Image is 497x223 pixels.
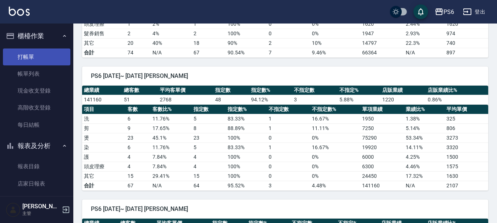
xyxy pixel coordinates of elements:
[151,105,192,114] th: 客數比%
[360,152,404,162] td: 6000
[126,19,151,29] td: 1
[192,114,226,123] td: 5
[151,114,192,123] td: 11.76 %
[310,143,360,152] td: 16.67 %
[122,86,158,95] th: 總客數
[82,105,126,114] th: 項目
[404,114,445,123] td: 1.38 %
[3,158,70,175] a: 報表目錄
[360,38,404,48] td: 14797
[310,38,360,48] td: 10 %
[445,48,488,57] td: 897
[267,181,310,190] td: 3
[445,181,488,190] td: 2107
[82,38,126,48] td: 其它
[380,86,426,95] th: 店販業績
[445,152,488,162] td: 1500
[292,86,338,95] th: 不指定數
[267,105,310,114] th: 不指定數
[3,82,70,99] a: 現金收支登錄
[445,123,488,133] td: 806
[151,29,192,38] td: 4 %
[151,171,192,181] td: 29.41 %
[249,86,292,95] th: 指定數%
[226,133,267,143] td: 100 %
[82,48,126,57] td: 合計
[151,38,192,48] td: 40 %
[404,181,445,190] td: N/A
[404,29,445,38] td: 2.93 %
[426,86,488,95] th: 店販業績比%
[445,114,488,123] td: 325
[226,181,267,190] td: 95.52%
[22,203,60,210] h5: [PERSON_NAME]
[82,19,126,29] td: 頭皮理療
[226,143,267,152] td: 83.33 %
[122,95,158,104] td: 51
[360,123,404,133] td: 7250
[91,205,479,213] span: PS6 [DATE]~ [DATE] [PERSON_NAME]
[380,95,426,104] td: 1220
[82,95,122,104] td: 141160
[310,114,360,123] td: 16.67 %
[126,143,151,152] td: 6
[445,133,488,143] td: 3273
[267,133,310,143] td: 0
[267,38,310,48] td: 2
[126,48,151,57] td: 74
[404,162,445,171] td: 4.46 %
[82,152,126,162] td: 護
[158,86,213,95] th: 平均客單價
[226,152,267,162] td: 100 %
[151,143,192,152] td: 11.76 %
[82,143,126,152] td: 染
[310,181,360,190] td: 4.48%
[22,210,60,217] p: 主管
[126,105,151,114] th: 客數
[158,95,213,104] td: 2768
[249,95,292,104] td: 94.12 %
[82,105,488,191] table: a dense table
[404,105,445,114] th: 業績比%
[445,19,488,29] td: 1620
[6,202,21,217] img: Person
[404,48,445,57] td: N/A
[151,133,192,143] td: 45.1 %
[192,181,226,190] td: 64
[151,19,192,29] td: 2 %
[126,171,151,181] td: 15
[310,162,360,171] td: 0 %
[126,152,151,162] td: 4
[3,26,70,46] button: 櫃檯作業
[360,171,404,181] td: 24450
[267,114,310,123] td: 1
[310,123,360,133] td: 11.11 %
[82,114,126,123] td: 洗
[192,29,226,38] td: 2
[404,171,445,181] td: 17.32 %
[151,48,192,57] td: N/A
[460,5,488,19] button: 登出
[226,171,267,181] td: 100 %
[226,48,267,57] td: 90.54%
[404,133,445,143] td: 53.34 %
[310,48,360,57] td: 9.46%
[360,29,404,38] td: 1947
[151,123,192,133] td: 17.65 %
[126,162,151,171] td: 4
[151,181,192,190] td: N/A
[267,162,310,171] td: 0
[338,95,380,104] td: 5.88 %
[126,114,151,123] td: 6
[3,65,70,82] a: 帳單列表
[360,114,404,123] td: 1950
[360,48,404,57] td: 66364
[192,48,226,57] td: 67
[445,105,488,114] th: 平均單價
[267,123,310,133] td: 1
[267,171,310,181] td: 0
[3,175,70,192] a: 店家日報表
[226,19,267,29] td: 100 %
[192,105,226,114] th: 指定數
[82,181,126,190] td: 合計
